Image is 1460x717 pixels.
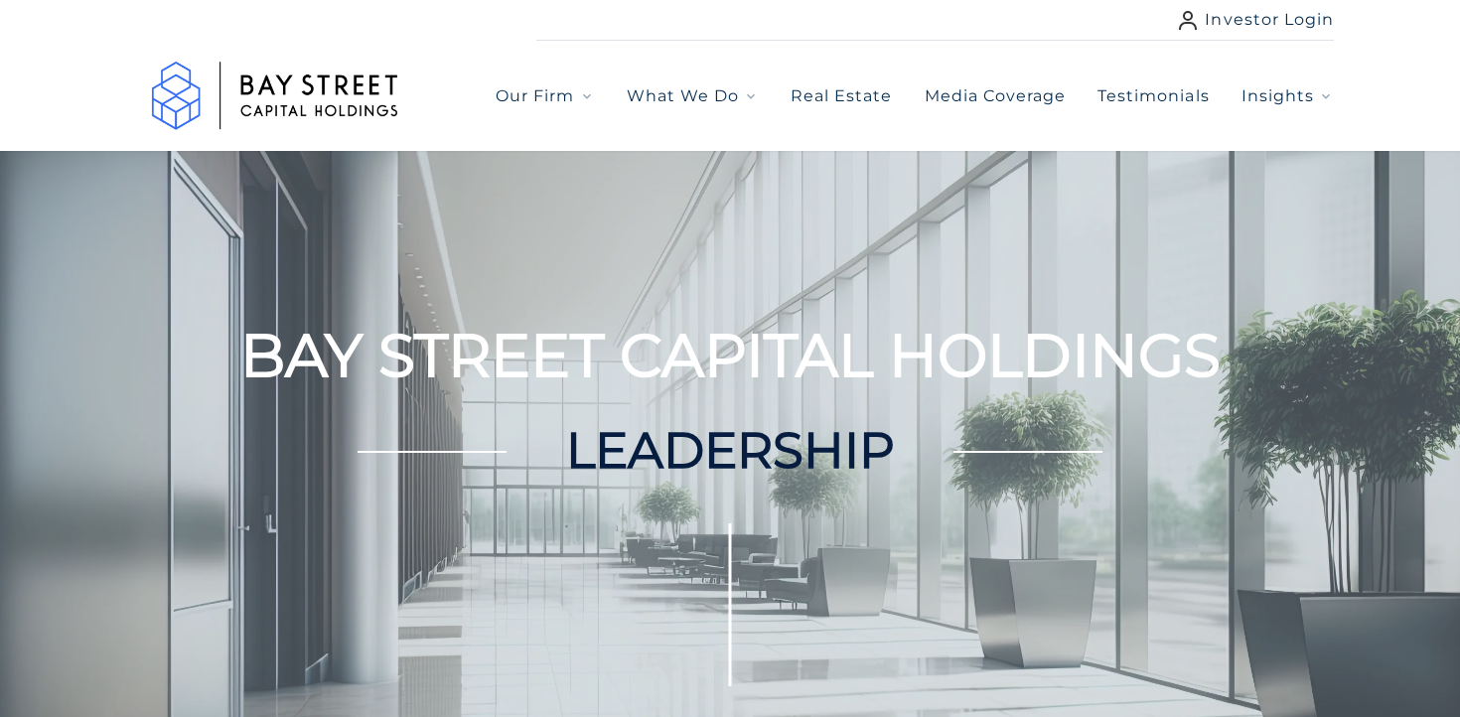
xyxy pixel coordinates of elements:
[126,41,424,151] img: Logo
[627,84,759,108] button: What We Do
[52,320,1408,391] h1: BAY STREET CAPITAL HOLDINGS
[627,84,739,108] span: What We Do
[496,84,594,108] button: Our Firm
[496,84,574,108] span: Our Firm
[358,421,1102,481] h2: LEADERSHIP
[126,41,424,151] a: Go to home page
[1097,84,1209,108] a: Testimonials
[791,84,892,108] a: Real Estate
[1179,11,1197,30] img: user icon
[1241,84,1334,108] button: Insights
[1241,84,1314,108] span: Insights
[1179,8,1334,32] a: Investor Login
[925,84,1067,108] a: Media Coverage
